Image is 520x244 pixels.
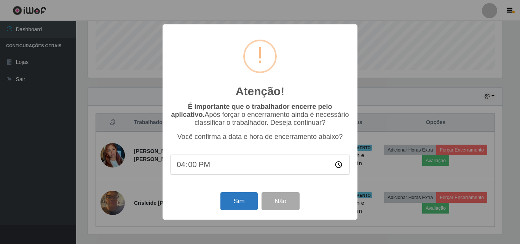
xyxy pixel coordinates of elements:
[236,85,284,98] h2: Atenção!
[262,192,299,210] button: Não
[220,192,257,210] button: Sim
[170,133,350,141] p: Você confirma a data e hora de encerramento abaixo?
[170,103,350,127] p: Após forçar o encerramento ainda é necessário classificar o trabalhador. Deseja continuar?
[171,103,332,118] b: É importante que o trabalhador encerre pelo aplicativo.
